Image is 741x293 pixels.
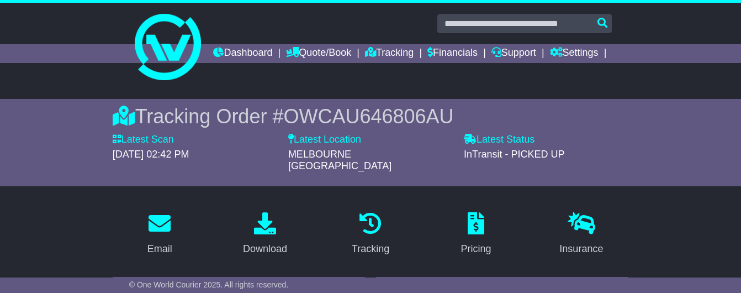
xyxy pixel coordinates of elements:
[352,242,389,257] div: Tracking
[491,44,536,63] a: Support
[147,242,172,257] div: Email
[129,280,289,289] span: © One World Courier 2025. All rights reserved.
[140,208,179,260] a: Email
[286,44,351,63] a: Quote/Book
[345,208,396,260] a: Tracking
[283,105,453,128] span: OWCAU646806AU
[552,208,610,260] a: Insurance
[113,104,629,128] div: Tracking Order #
[464,134,534,146] label: Latest Status
[236,208,294,260] a: Download
[464,149,564,160] span: InTransit - PICKED UP
[243,242,287,257] div: Download
[113,134,174,146] label: Latest Scan
[213,44,272,63] a: Dashboard
[453,208,498,260] a: Pricing
[461,242,491,257] div: Pricing
[559,242,603,257] div: Insurance
[365,44,414,63] a: Tracking
[113,149,189,160] span: [DATE] 02:42 PM
[550,44,599,63] a: Settings
[427,44,478,63] a: Financials
[288,134,361,146] label: Latest Location
[288,149,391,172] span: MELBOURNE [GEOGRAPHIC_DATA]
